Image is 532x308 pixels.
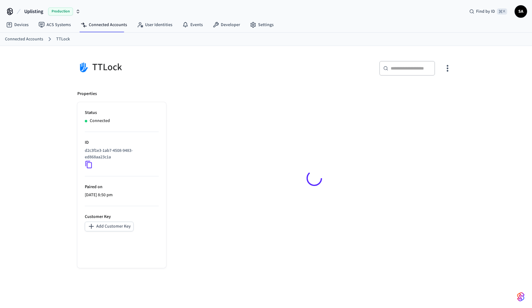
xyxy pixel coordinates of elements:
[77,61,262,74] div: TTLock
[476,8,495,15] span: Find by ID
[77,91,97,97] p: Properties
[85,110,159,116] p: Status
[76,19,132,30] a: Connected Accounts
[48,7,73,16] span: Production
[515,6,526,17] span: SA
[132,19,177,30] a: User Identities
[177,19,208,30] a: Events
[85,139,159,146] p: ID
[515,5,527,18] button: SA
[85,222,134,231] button: Add Customer Key
[85,192,159,198] p: [DATE] 8:50 pm
[34,19,76,30] a: ACS Systems
[1,19,34,30] a: Devices
[464,6,512,17] div: Find by ID⌘ K
[245,19,279,30] a: Settings
[208,19,245,30] a: Developer
[85,147,156,161] p: d2c3f1e3-1ab7-4508-9483-ed868aa23c1a
[497,8,507,15] span: ⌘ K
[85,214,159,220] p: Customer Key
[77,61,90,74] img: TTLock Logo, Square
[85,184,159,190] p: Paired on
[5,36,43,43] a: Connected Accounts
[24,8,43,15] span: Uplisting
[517,292,525,302] img: SeamLogoGradient.69752ec5.svg
[56,36,70,43] a: TTLock
[90,118,110,124] p: Connected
